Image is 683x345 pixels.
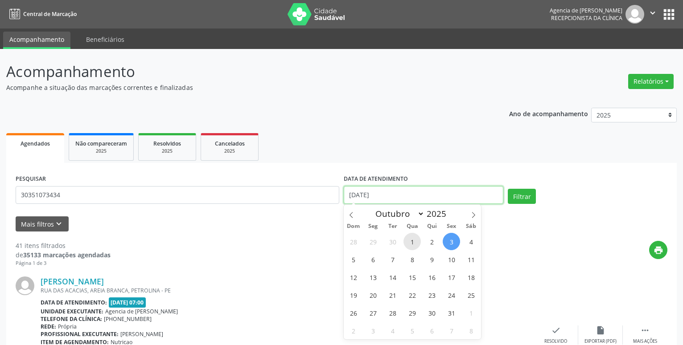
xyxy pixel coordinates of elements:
input: Year [424,208,454,219]
span: Agendados [21,140,50,147]
span: Setembro 29, 2025 [364,233,382,250]
span: Outubro 9, 2025 [423,251,440,268]
p: Ano de acompanhamento [509,108,588,119]
label: DATA DE ATENDIMENTO [344,172,408,186]
span: Outubro 4, 2025 [462,233,480,250]
span: Não compareceram [75,140,127,147]
div: RUA DAS ACACIAS, AREIA BRANCA, PETROLINA - PE [41,287,534,294]
span: Novembro 5, 2025 [403,322,421,339]
div: 2025 [145,148,189,154]
a: Central de Marcação [6,7,77,21]
span: Outubro 31, 2025 [443,304,460,321]
i:  [640,325,650,335]
i: keyboard_arrow_down [54,219,64,229]
p: Acompanhamento [6,61,476,83]
span: Outubro 21, 2025 [384,286,401,304]
span: Outubro 23, 2025 [423,286,440,304]
div: 41 itens filtrados [16,241,111,250]
span: Outubro 26, 2025 [345,304,362,321]
select: Month [371,207,424,220]
span: Novembro 7, 2025 [443,322,460,339]
button: print [649,241,667,259]
button: Relatórios [628,74,674,89]
div: Mais ações [633,338,657,345]
span: Novembro 8, 2025 [462,322,480,339]
span: Outubro 16, 2025 [423,268,440,286]
button: apps [661,7,677,22]
b: Rede: [41,323,56,330]
i:  [648,8,658,18]
span: Recepcionista da clínica [551,14,622,22]
span: Própria [58,323,77,330]
span: Sex [442,223,461,229]
span: Setembro 30, 2025 [384,233,401,250]
b: Data de atendimento: [41,299,107,306]
span: Dom [344,223,363,229]
span: Outubro 30, 2025 [423,304,440,321]
span: Outubro 29, 2025 [403,304,421,321]
span: Outubro 22, 2025 [403,286,421,304]
span: Novembro 4, 2025 [384,322,401,339]
span: Cancelados [215,140,245,147]
a: [PERSON_NAME] [41,276,104,286]
span: [PHONE_NUMBER] [104,315,152,323]
div: Página 1 de 3 [16,260,111,267]
span: Resolvidos [153,140,181,147]
span: Outubro 2, 2025 [423,233,440,250]
span: Ter [383,223,403,229]
div: Resolvido [544,338,567,345]
span: Novembro 6, 2025 [423,322,440,339]
button: Mais filtroskeyboard_arrow_down [16,216,69,232]
span: Outubro 28, 2025 [384,304,401,321]
span: [PERSON_NAME] [120,330,163,338]
span: Outubro 15, 2025 [403,268,421,286]
div: 2025 [75,148,127,154]
div: Agencia de [PERSON_NAME] [550,7,622,14]
img: img [16,276,34,295]
span: Qua [403,223,422,229]
div: Exportar (PDF) [584,338,617,345]
span: Agencia de [PERSON_NAME] [105,308,178,315]
b: Profissional executante: [41,330,119,338]
a: Beneficiários [80,32,131,47]
span: Outubro 12, 2025 [345,268,362,286]
div: de [16,250,111,260]
img: img [625,5,644,24]
b: Unidade executante: [41,308,103,315]
span: Outubro 1, 2025 [403,233,421,250]
span: Sáb [461,223,481,229]
span: Seg [363,223,383,229]
input: Selecione um intervalo [344,186,503,204]
span: Outubro 14, 2025 [384,268,401,286]
span: Outubro 24, 2025 [443,286,460,304]
a: Acompanhamento [3,32,70,49]
span: Central de Marcação [23,10,77,18]
span: Outubro 6, 2025 [364,251,382,268]
span: Qui [422,223,442,229]
span: Outubro 25, 2025 [462,286,480,304]
span: Outubro 8, 2025 [403,251,421,268]
span: Outubro 3, 2025 [443,233,460,250]
span: Outubro 27, 2025 [364,304,382,321]
span: Novembro 2, 2025 [345,322,362,339]
strong: 35133 marcações agendadas [23,251,111,259]
button: Filtrar [508,189,536,204]
i: check [551,325,561,335]
span: Outubro 10, 2025 [443,251,460,268]
span: [DATE] 07:00 [109,297,146,308]
input: Nome, código do beneficiário ou CPF [16,186,339,204]
b: Telefone da clínica: [41,315,102,323]
span: Novembro 3, 2025 [364,322,382,339]
span: Outubro 17, 2025 [443,268,460,286]
span: Outubro 13, 2025 [364,268,382,286]
span: Outubro 5, 2025 [345,251,362,268]
i: insert_drive_file [596,325,605,335]
p: Acompanhe a situação das marcações correntes e finalizadas [6,83,476,92]
span: Setembro 28, 2025 [345,233,362,250]
span: Novembro 1, 2025 [462,304,480,321]
span: Outubro 7, 2025 [384,251,401,268]
div: 2025 [207,148,252,154]
label: PESQUISAR [16,172,46,186]
span: Outubro 20, 2025 [364,286,382,304]
span: Outubro 19, 2025 [345,286,362,304]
